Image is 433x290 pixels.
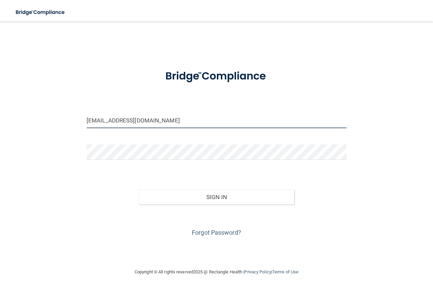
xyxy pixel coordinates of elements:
img: bridge_compliance_login_screen.278c3ca4.svg [154,62,279,90]
div: Copyright © All rights reserved 2025 @ Rectangle Health | | [93,261,340,283]
a: Forgot Password? [192,229,241,236]
img: bridge_compliance_login_screen.278c3ca4.svg [10,5,71,19]
button: Sign In [139,190,295,205]
a: Privacy Policy [244,269,271,274]
a: Terms of Use [272,269,298,274]
input: Email [87,113,346,128]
